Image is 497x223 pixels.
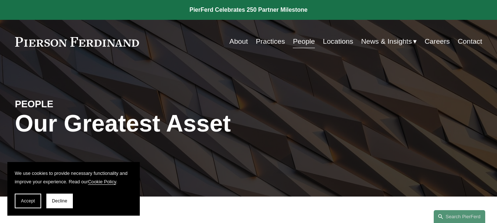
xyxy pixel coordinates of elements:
[15,194,41,208] button: Accept
[7,162,140,216] section: Cookie banner
[52,198,67,204] span: Decline
[425,35,450,48] a: Careers
[256,35,285,48] a: Practices
[361,35,412,48] span: News & Insights
[15,110,327,137] h1: Our Greatest Asset
[323,35,353,48] a: Locations
[434,210,485,223] a: Search this site
[230,35,248,48] a: About
[21,198,35,204] span: Accept
[15,98,132,110] h4: PEOPLE
[46,194,73,208] button: Decline
[361,35,417,48] a: folder dropdown
[88,179,116,184] a: Cookie Policy
[293,35,315,48] a: People
[458,35,482,48] a: Contact
[15,169,132,186] p: We use cookies to provide necessary functionality and improve your experience. Read our .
